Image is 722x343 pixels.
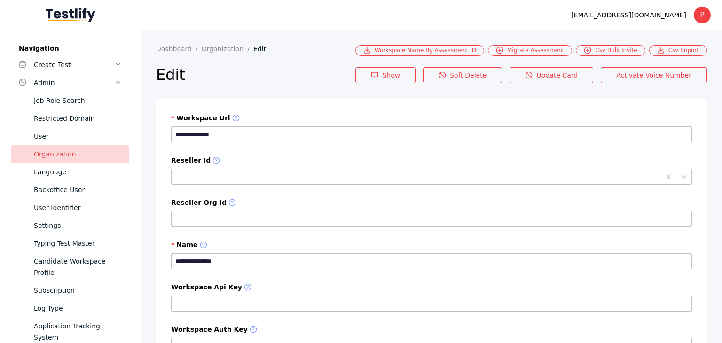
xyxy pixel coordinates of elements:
[34,166,122,178] div: Language
[34,202,122,213] div: User Identifier
[11,199,129,217] a: User Identifier
[11,127,129,145] a: User
[34,303,122,314] div: Log Type
[11,45,129,52] label: Navigation
[601,67,707,83] a: Activate Voice Number
[34,220,122,231] div: Settings
[34,113,122,124] div: Restricted Domain
[11,181,129,199] a: Backoffice User
[11,92,129,109] a: Job Role Search
[34,59,114,70] div: Create Test
[171,199,692,207] label: Reseller Org Id
[171,114,692,123] label: Workspace Url
[34,285,122,296] div: Subscription
[649,45,707,56] a: Csv Import
[11,281,129,299] a: Subscription
[510,67,593,83] a: Update Card
[11,234,129,252] a: Typing Test Master
[571,9,686,21] div: [EMAIL_ADDRESS][DOMAIN_NAME]
[34,77,114,88] div: Admin
[34,238,122,249] div: Typing Test Master
[156,45,202,53] a: Dashboard
[488,45,572,56] a: Migrate Assessment
[355,67,416,83] a: Show
[11,145,129,163] a: Organization
[171,283,692,292] label: Workspace Api Key
[355,45,484,56] a: Workspace Name By Assessment ID
[11,109,129,127] a: Restricted Domain
[11,163,129,181] a: Language
[34,95,122,106] div: Job Role Search
[171,326,692,334] label: Workspace Auth Key
[576,45,645,56] a: Csv Bulk Invite
[34,148,122,160] div: Organization
[202,45,253,53] a: Organization
[694,7,711,23] div: P
[156,65,355,84] h2: Edit
[11,252,129,281] a: Candidate Workspace Profile
[34,320,122,343] div: Application Tracking System
[34,256,122,278] div: Candidate Workspace Profile
[253,45,274,53] a: Edit
[423,67,502,83] a: Soft Delete
[11,299,129,317] a: Log Type
[34,131,122,142] div: User
[34,184,122,195] div: Backoffice User
[171,241,692,249] label: Name
[46,8,95,22] img: Testlify - Backoffice
[171,156,692,165] label: Reseller Id
[11,217,129,234] a: Settings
